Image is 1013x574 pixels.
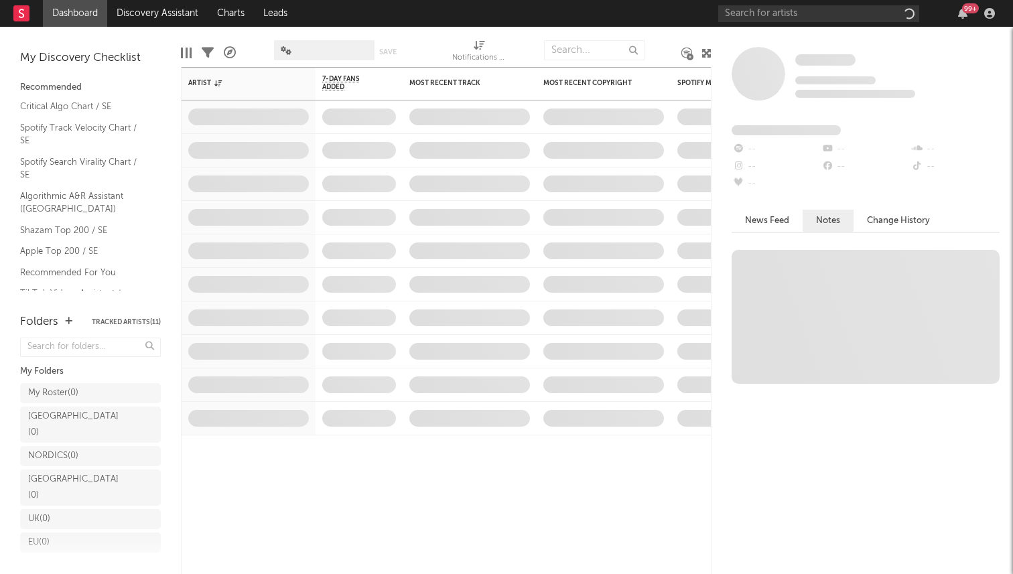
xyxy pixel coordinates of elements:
[322,75,376,91] span: 7-Day Fans Added
[718,5,919,22] input: Search for artists
[20,338,161,357] input: Search for folders...
[795,76,876,84] span: Tracking Since: [DATE]
[677,79,778,87] div: Spotify Monthly Listeners
[732,210,803,232] button: News Feed
[854,210,943,232] button: Change History
[821,141,910,158] div: --
[28,472,123,504] div: [GEOGRAPHIC_DATA] ( 0 )
[28,409,123,441] div: [GEOGRAPHIC_DATA] ( 0 )
[20,509,161,529] a: UK(0)
[962,3,979,13] div: 99 +
[20,470,161,506] a: [GEOGRAPHIC_DATA](0)
[28,511,50,527] div: UK ( 0 )
[409,79,510,87] div: Most Recent Track
[224,33,236,72] div: A&R Pipeline
[803,210,854,232] button: Notes
[28,448,78,464] div: NORDICS ( 0 )
[821,158,910,175] div: --
[20,155,147,182] a: Spotify Search Virality Chart / SE
[20,286,147,313] a: TikTok Videos Assistant / [GEOGRAPHIC_DATA]
[910,158,1000,175] div: --
[20,314,58,330] div: Folders
[202,33,214,72] div: Filters
[795,54,856,67] a: Some Artist
[958,8,967,19] button: 99+
[20,364,161,380] div: My Folders
[20,80,161,96] div: Recommended
[28,534,50,551] div: EU ( 0 )
[20,446,161,466] a: NORDICS(0)
[732,158,821,175] div: --
[20,50,161,66] div: My Discovery Checklist
[20,189,147,216] a: Algorithmic A&R Assistant ([GEOGRAPHIC_DATA])
[910,141,1000,158] div: --
[20,121,147,148] a: Spotify Track Velocity Chart / SE
[452,50,506,66] div: Notifications (Artist)
[795,54,856,66] span: Some Artist
[188,79,289,87] div: Artist
[181,33,192,72] div: Edit Columns
[452,33,506,72] div: Notifications (Artist)
[20,265,147,280] a: Recommended For You
[732,125,841,135] span: Fans Added by Platform
[795,90,915,98] span: 0 fans last week
[20,383,161,403] a: My Roster(0)
[732,175,821,193] div: --
[544,40,645,60] input: Search...
[379,48,397,56] button: Save
[20,99,147,114] a: Critical Algo Chart / SE
[28,385,78,401] div: My Roster ( 0 )
[20,244,147,259] a: Apple Top 200 / SE
[92,319,161,326] button: Tracked Artists(11)
[732,141,821,158] div: --
[20,407,161,443] a: [GEOGRAPHIC_DATA](0)
[543,79,644,87] div: Most Recent Copyright
[20,532,161,553] a: EU(0)
[20,223,147,238] a: Shazam Top 200 / SE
